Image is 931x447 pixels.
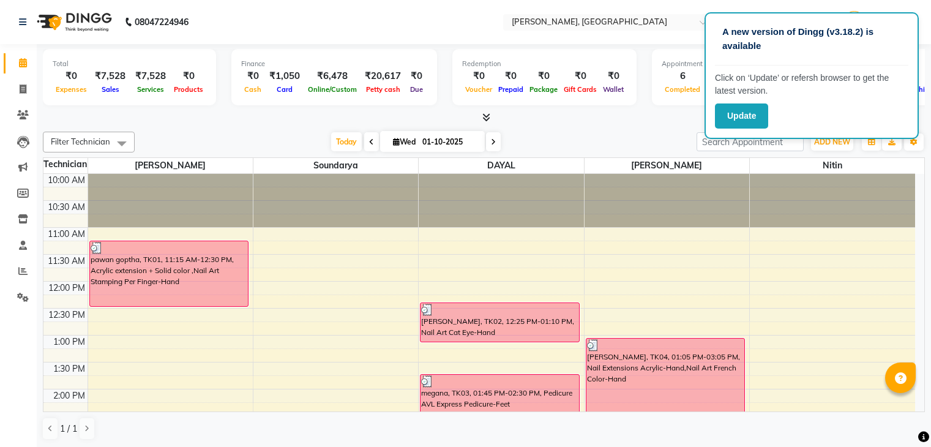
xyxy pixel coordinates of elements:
div: ₹20,617 [360,69,406,83]
div: [PERSON_NAME], TK02, 12:25 PM-01:10 PM, Nail Art Cat Eye-Hand [421,303,579,342]
div: ₹0 [526,69,561,83]
b: 08047224946 [135,5,189,39]
div: megana, TK03, 01:45 PM-02:30 PM, Pedicure AVL Express Pedicure-Feet [421,375,579,413]
span: Upcoming [703,85,743,94]
div: Appointment [662,59,813,69]
span: Today [331,132,362,151]
div: ₹0 [53,69,90,83]
img: Manager [843,11,865,32]
span: Sales [99,85,122,94]
div: Redemption [462,59,627,69]
p: A new version of Dingg (v3.18.2) is available [722,25,901,53]
div: ₹0 [495,69,526,83]
span: DAYAL [419,158,583,173]
div: 6 [662,69,703,83]
div: 12:30 PM [46,309,88,321]
span: Due [407,85,426,94]
span: Online/Custom [305,85,360,94]
span: Completed [662,85,703,94]
div: Finance [241,59,427,69]
div: 12:00 PM [46,282,88,295]
div: ₹0 [462,69,495,83]
span: Expenses [53,85,90,94]
span: Nitin [750,158,915,173]
div: ₹7,528 [130,69,171,83]
img: logo [31,5,115,39]
div: 1:00 PM [51,336,88,348]
span: Package [526,85,561,94]
div: Technician [43,158,88,171]
div: ₹0 [171,69,206,83]
div: ₹7,528 [90,69,130,83]
div: ₹0 [561,69,600,83]
span: [PERSON_NAME] [88,158,253,173]
span: Products [171,85,206,94]
div: 1:30 PM [51,362,88,375]
span: ADD NEW [814,137,850,146]
span: Services [134,85,167,94]
span: Prepaid [495,85,526,94]
div: [PERSON_NAME], TK04, 01:05 PM-03:05 PM, Nail Extensions Acrylic-Hand,Nail Art French Color-Hand [586,339,745,444]
div: pawan goptha, TK01, 11:15 AM-12:30 PM, Acrylic extension + Solid color ,Nail Art Stamping Per Fin... [90,241,249,306]
span: 1 / 1 [60,423,77,435]
div: 0 [703,69,743,83]
button: Update [715,103,768,129]
div: ₹0 [241,69,264,83]
button: ADD NEW [811,133,853,151]
p: Click on ‘Update’ or refersh browser to get the latest version. [715,72,908,97]
span: Filter Technician [51,137,110,146]
span: Cash [241,85,264,94]
input: 2025-10-01 [419,133,480,151]
div: 11:30 AM [45,255,88,268]
div: 11:00 AM [45,228,88,241]
span: Petty cash [363,85,403,94]
div: ₹1,050 [264,69,305,83]
div: 10:30 AM [45,201,88,214]
span: Voucher [462,85,495,94]
div: 10:00 AM [45,174,88,187]
span: Gift Cards [561,85,600,94]
span: [PERSON_NAME] [585,158,749,173]
span: Wallet [600,85,627,94]
div: Total [53,59,206,69]
span: Wed [390,137,419,146]
div: 2:00 PM [51,389,88,402]
span: Card [274,85,296,94]
div: ₹0 [406,69,427,83]
input: Search Appointment [697,132,804,151]
span: Soundarya [253,158,418,173]
div: ₹0 [600,69,627,83]
div: ₹6,478 [305,69,360,83]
